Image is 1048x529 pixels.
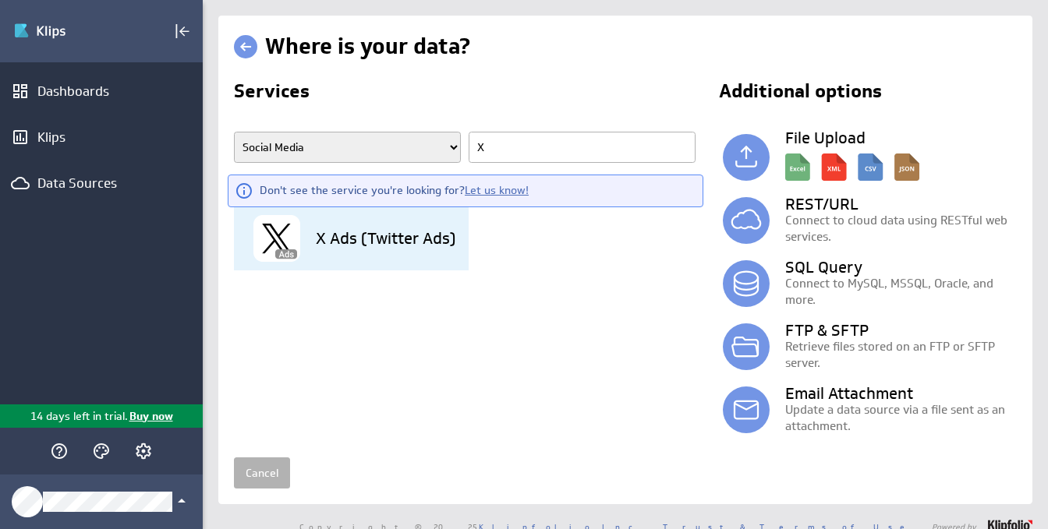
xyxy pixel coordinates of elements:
[785,386,1017,401] h3: Email Attachment
[785,323,1017,338] h3: FTP & SFTP
[128,408,173,425] p: Buy now
[785,212,1017,245] p: Connect to cloud data using RESTful web services.
[723,197,770,244] img: simple_rest.svg
[265,32,470,61] h1: Where is your data?
[37,83,165,100] div: Dashboards
[465,183,529,197] a: Let us know!
[785,130,1017,146] h3: File Upload
[37,129,165,146] div: Klips
[785,275,1017,308] p: Connect to MySQL, MSSQL, Oracle, and more.
[785,338,1017,371] p: Retrieve files stored on an FTP or SFTP server.
[46,438,73,464] div: Help
[469,132,696,163] input: Find a Service...
[316,231,455,246] h3: X Ads (Twitter Ads)
[234,457,290,488] a: Cancel
[130,438,157,464] div: Account and settings
[13,19,122,44] div: Go to Dashboards
[785,401,1017,434] p: Update a data source via a file sent as an attachment.
[785,146,919,181] img: local_description.svg
[703,82,1012,107] h2: Additional options
[234,82,699,107] h2: Services
[785,259,1017,275] h3: SQL Query
[88,438,115,464] div: Themes
[723,260,770,307] img: database.svg
[13,19,122,44] img: Klipfolio klips logo
[260,182,529,199] div: Don't see the service you're looking for?
[37,175,165,192] div: Data Sources
[30,408,128,425] p: 14 days left in trial.
[169,18,196,44] div: Collapse
[723,386,770,433] img: email.svg
[785,196,1017,212] h3: REST/URL
[723,134,770,181] img: local.svg
[134,442,153,460] svg: Account and settings
[92,442,111,460] svg: Themes
[723,323,770,370] img: ftp.svg
[253,215,300,262] img: image6723068961370721886.png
